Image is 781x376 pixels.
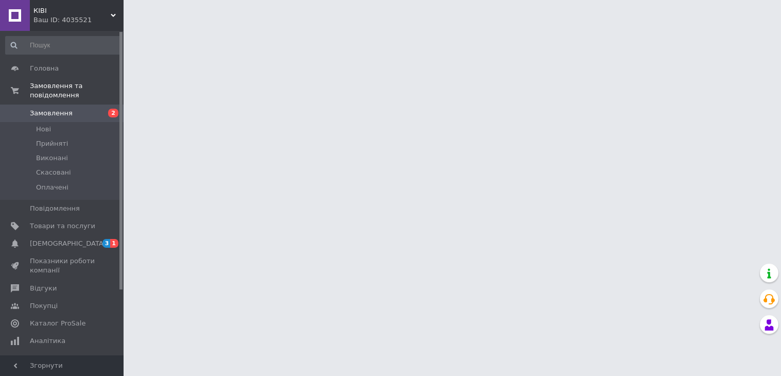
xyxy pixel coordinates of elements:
[102,239,111,248] span: 3
[30,284,57,293] span: Відгуки
[36,139,68,148] span: Прийняті
[110,239,118,248] span: 1
[30,354,95,372] span: Управління сайтом
[5,36,122,55] input: Пошук
[36,183,68,192] span: Оплачені
[30,204,80,213] span: Повідомлення
[33,6,111,15] span: КІВІ
[108,109,118,117] span: 2
[30,64,59,73] span: Головна
[30,301,58,311] span: Покупці
[30,81,124,100] span: Замовлення та повідомлення
[30,221,95,231] span: Товари та послуги
[30,109,73,118] span: Замовлення
[36,168,71,177] span: Скасовані
[33,15,124,25] div: Ваш ID: 4035521
[36,125,51,134] span: Нові
[30,319,85,328] span: Каталог ProSale
[30,239,106,248] span: [DEMOGRAPHIC_DATA]
[30,257,95,275] span: Показники роботи компанії
[36,153,68,163] span: Виконані
[30,336,65,346] span: Аналітика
